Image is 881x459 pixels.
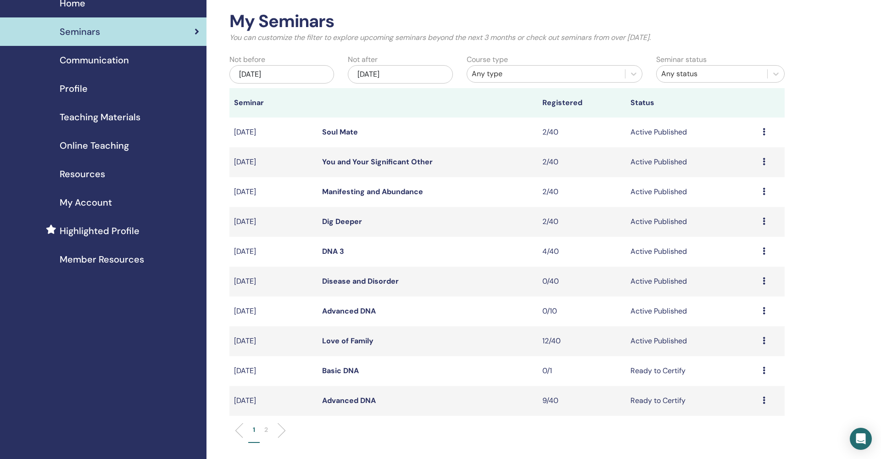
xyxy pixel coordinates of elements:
a: Advanced DNA [322,306,376,316]
a: Disease and Disorder [322,276,399,286]
span: Resources [60,167,105,181]
p: You can customize the filter to explore upcoming seminars beyond the next 3 months or check out s... [229,32,785,43]
th: Status [626,88,758,118]
td: 12/40 [538,326,626,356]
td: 2/40 [538,118,626,147]
td: [DATE] [229,267,318,297]
span: Profile [60,82,88,95]
label: Course type [467,54,508,65]
a: Dig Deeper [322,217,362,226]
td: [DATE] [229,147,318,177]
td: Ready to Certify [626,356,758,386]
span: Member Resources [60,252,144,266]
span: Communication [60,53,129,67]
td: 2/40 [538,177,626,207]
div: Open Intercom Messenger [850,428,872,450]
a: Advanced DNA [322,396,376,405]
div: Any type [472,68,620,79]
label: Not before [229,54,265,65]
td: Active Published [626,207,758,237]
a: Love of Family [322,336,374,346]
td: Active Published [626,177,758,207]
td: Active Published [626,147,758,177]
span: My Account [60,196,112,209]
td: [DATE] [229,118,318,147]
td: [DATE] [229,177,318,207]
a: You and Your Significant Other [322,157,433,167]
span: Teaching Materials [60,110,140,124]
a: Basic DNA [322,366,359,375]
div: [DATE] [229,65,334,84]
td: Active Published [626,118,758,147]
td: Active Published [626,297,758,326]
td: 9/40 [538,386,626,416]
span: Online Teaching [60,139,129,152]
p: 1 [253,425,255,435]
td: [DATE] [229,356,318,386]
h2: My Seminars [229,11,785,32]
td: Active Published [626,326,758,356]
td: 0/10 [538,297,626,326]
td: [DATE] [229,386,318,416]
td: [DATE] [229,297,318,326]
td: Active Published [626,237,758,267]
a: Soul Mate [322,127,358,137]
td: [DATE] [229,207,318,237]
td: 0/1 [538,356,626,386]
a: Manifesting and Abundance [322,187,423,196]
th: Seminar [229,88,318,118]
label: Not after [348,54,378,65]
th: Registered [538,88,626,118]
span: Highlighted Profile [60,224,139,238]
td: 2/40 [538,147,626,177]
td: Active Published [626,267,758,297]
span: Seminars [60,25,100,39]
td: Ready to Certify [626,386,758,416]
div: Any status [661,68,763,79]
div: [DATE] [348,65,452,84]
td: 0/40 [538,267,626,297]
label: Seminar status [656,54,707,65]
a: DNA 3 [322,246,344,256]
td: 4/40 [538,237,626,267]
td: 2/40 [538,207,626,237]
td: [DATE] [229,237,318,267]
p: 2 [264,425,268,435]
td: [DATE] [229,326,318,356]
